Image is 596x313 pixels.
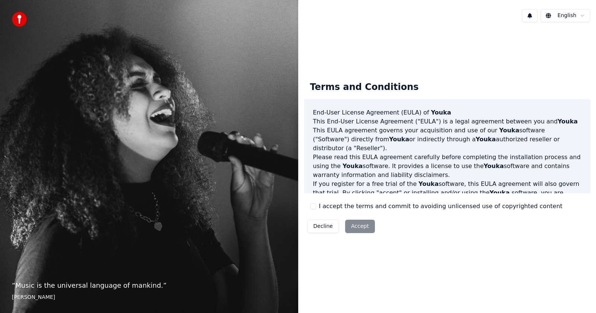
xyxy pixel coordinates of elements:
[490,189,510,196] span: Youka
[307,220,339,233] button: Decline
[313,108,581,117] h3: End-User License Agreement (EULA) of
[431,109,451,116] span: Youka
[476,136,496,143] span: Youka
[313,153,581,180] p: Please read this EULA agreement carefully before completing the installation process and using th...
[12,280,286,291] p: “ Music is the universal language of mankind. ”
[313,126,581,153] p: This EULA agreement governs your acquisition and use of our software ("Software") directly from o...
[484,162,504,170] span: Youka
[499,127,519,134] span: Youka
[418,180,439,187] span: Youka
[342,162,363,170] span: Youka
[304,75,425,99] div: Terms and Conditions
[313,117,581,126] p: This End-User License Agreement ("EULA") is a legal agreement between you and
[389,136,409,143] span: Youka
[12,294,286,301] footer: [PERSON_NAME]
[558,118,578,125] span: Youka
[313,180,581,215] p: If you register for a free trial of the software, this EULA agreement will also govern that trial...
[12,12,27,27] img: youka
[319,202,562,211] label: I accept the terms and commit to avoiding unlicensed use of copyrighted content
